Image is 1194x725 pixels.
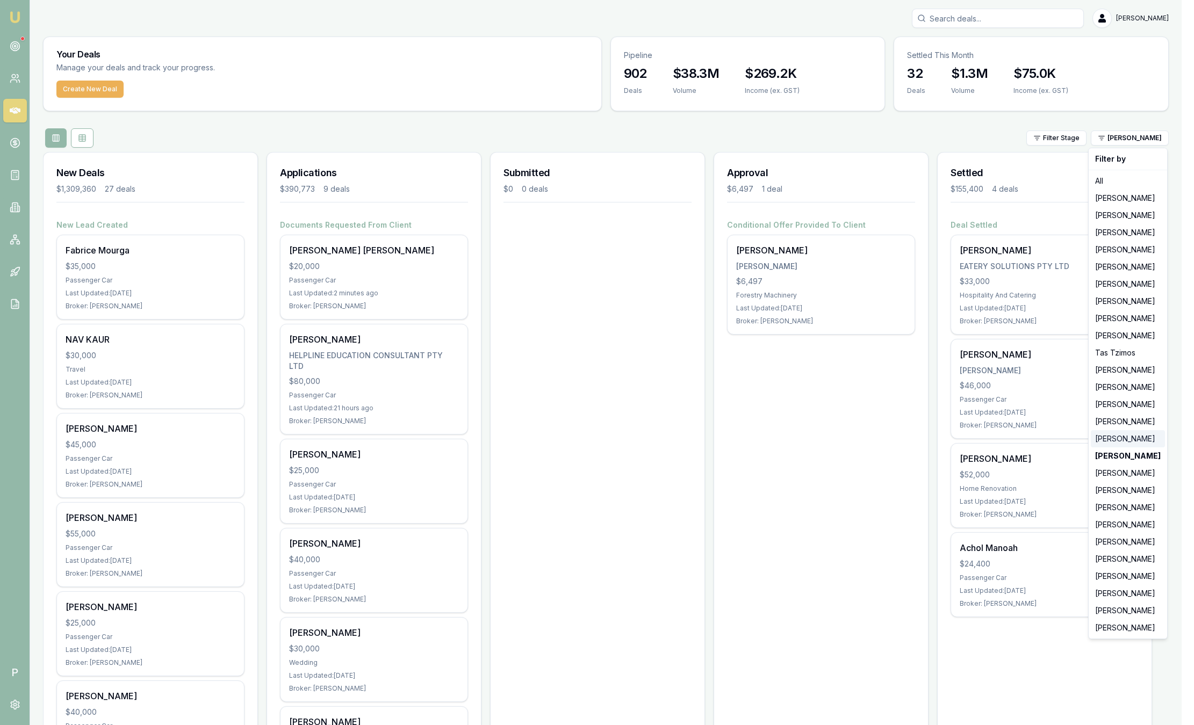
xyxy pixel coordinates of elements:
div: [PERSON_NAME] [1091,361,1165,379]
div: [PERSON_NAME] [1091,258,1165,275]
div: [PERSON_NAME] [1091,550,1165,568]
div: [PERSON_NAME] [1091,430,1165,447]
div: [PERSON_NAME] [1091,293,1165,310]
div: [PERSON_NAME] [1091,396,1165,413]
div: All [1091,172,1165,190]
div: [PERSON_NAME] [1091,310,1165,327]
div: [PERSON_NAME] [1091,327,1165,344]
div: [PERSON_NAME] [1091,568,1165,585]
div: [PERSON_NAME] [1091,465,1165,482]
div: [PERSON_NAME] [1091,482,1165,499]
strong: [PERSON_NAME] [1095,451,1161,461]
div: [PERSON_NAME] [1091,499,1165,516]
div: Tas Tzimos [1091,344,1165,361]
div: [PERSON_NAME] [1091,516,1165,533]
div: [PERSON_NAME] [1091,379,1165,396]
div: [PERSON_NAME] [1091,413,1165,430]
div: [PERSON_NAME] [1091,602,1165,619]
div: [PERSON_NAME] [1091,241,1165,258]
div: [PERSON_NAME] [1091,585,1165,602]
div: [PERSON_NAME] [1091,190,1165,207]
div: [PERSON_NAME] [1091,207,1165,224]
div: [PERSON_NAME] [1091,533,1165,550]
div: [PERSON_NAME] [1091,275,1165,293]
div: Filter by [1091,150,1165,168]
div: [PERSON_NAME] [1091,619,1165,636]
div: [PERSON_NAME] [1091,224,1165,241]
